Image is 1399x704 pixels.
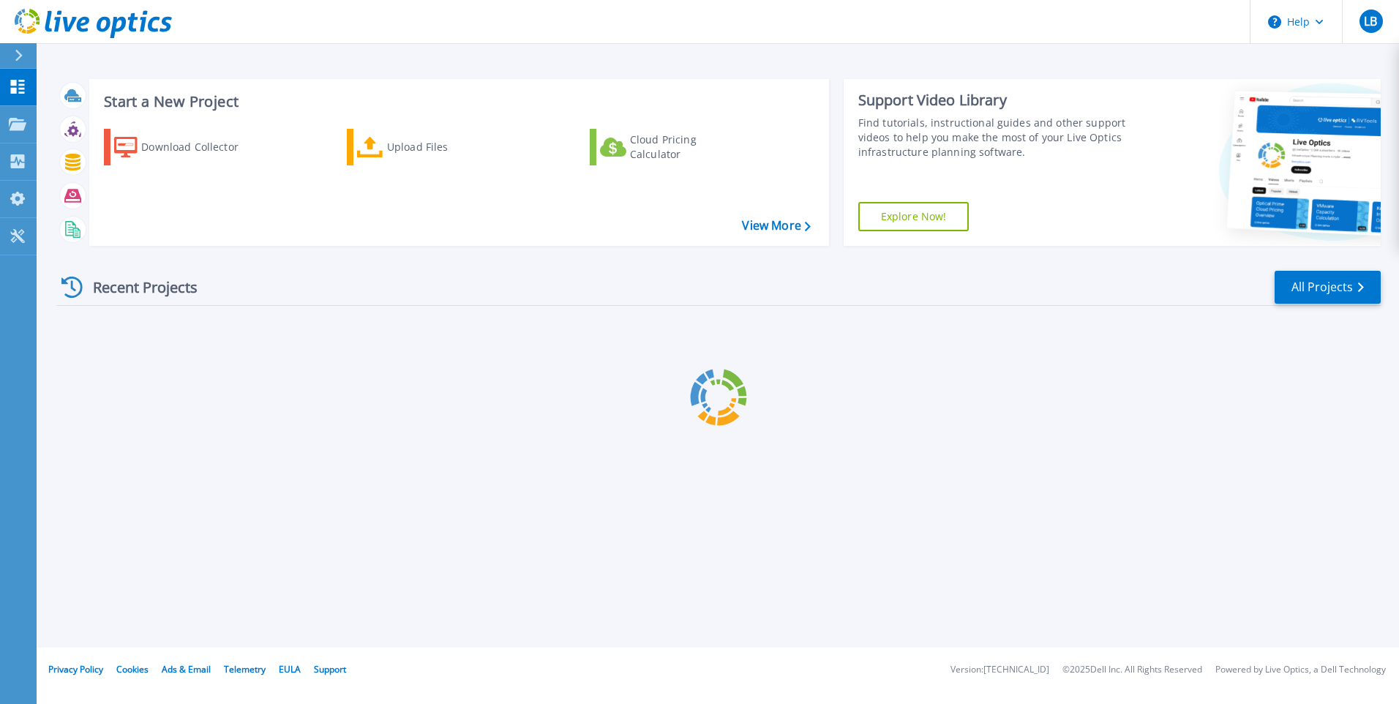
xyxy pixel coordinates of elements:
a: Explore Now! [858,202,969,231]
a: Ads & Email [162,663,211,675]
a: Download Collector [104,129,267,165]
a: View More [742,219,810,233]
span: LB [1364,15,1377,27]
div: Download Collector [141,132,258,162]
a: Support [314,663,346,675]
h3: Start a New Project [104,94,810,110]
div: Recent Projects [56,269,217,305]
a: All Projects [1275,271,1381,304]
a: EULA [279,663,301,675]
a: Upload Files [347,129,510,165]
li: Version: [TECHNICAL_ID] [950,665,1049,675]
a: Cookies [116,663,149,675]
li: Powered by Live Optics, a Dell Technology [1215,665,1386,675]
div: Support Video Library [858,91,1132,110]
a: Privacy Policy [48,663,103,675]
div: Find tutorials, instructional guides and other support videos to help you make the most of your L... [858,116,1132,160]
div: Upload Files [387,132,504,162]
div: Cloud Pricing Calculator [630,132,747,162]
a: Telemetry [224,663,266,675]
li: © 2025 Dell Inc. All Rights Reserved [1062,665,1202,675]
a: Cloud Pricing Calculator [590,129,753,165]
